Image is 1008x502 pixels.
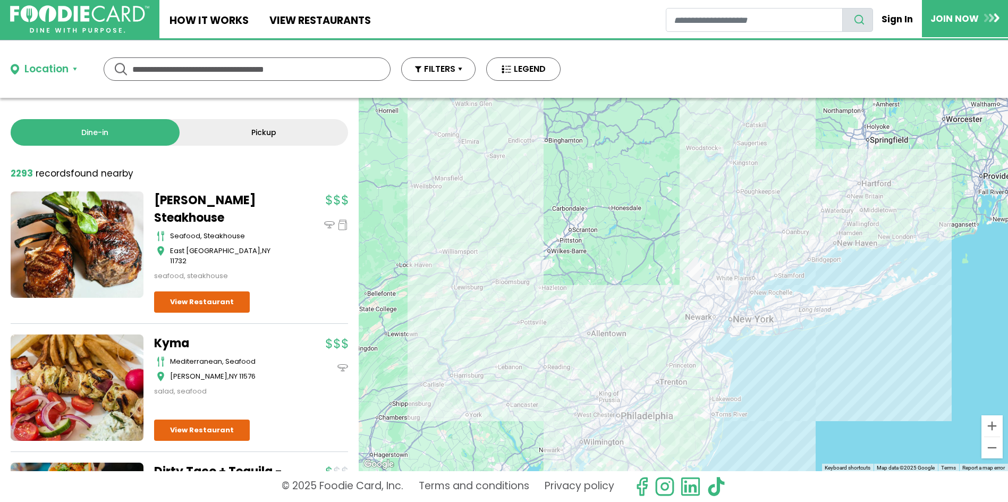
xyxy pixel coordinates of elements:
span: [PERSON_NAME] [170,371,227,381]
img: tiktok.svg [706,476,726,497]
a: Terms and conditions [419,476,529,497]
svg: check us out on facebook [632,476,652,497]
a: Kyma [154,334,287,352]
button: Zoom out [981,437,1003,458]
button: search [842,8,873,32]
button: FILTERS [401,57,476,81]
a: Report a map error [962,465,1005,471]
div: , [170,371,287,382]
span: 11576 [239,371,256,381]
div: salad, seafood [154,386,287,397]
img: Google [361,457,396,471]
div: Location [24,62,69,77]
p: © 2025 Foodie Card, Inc. [282,476,403,497]
a: Terms [941,465,956,471]
span: East [GEOGRAPHIC_DATA] [170,246,260,256]
a: Open this area in Google Maps (opens a new window) [361,457,396,471]
div: seafood, steakhouse [170,231,287,241]
img: map_icon.svg [157,246,165,256]
img: pickup_icon.svg [337,220,348,230]
span: NY [262,246,270,256]
span: NY [229,371,238,381]
img: dinein_icon.svg [337,363,348,373]
div: found nearby [11,167,133,181]
div: seafood, steakhouse [154,271,287,281]
input: restaurant search [666,8,843,32]
span: 11732 [170,256,187,266]
button: Keyboard shortcuts [825,464,870,472]
a: Dine-in [11,119,180,146]
strong: 2293 [11,167,33,180]
a: View Restaurant [154,420,250,441]
img: cutlery_icon.svg [157,231,165,241]
button: LEGEND [486,57,561,81]
img: map_icon.svg [157,371,165,382]
a: [PERSON_NAME] Steakhouse [154,191,287,227]
img: dinein_icon.svg [324,220,335,230]
img: cutlery_icon.svg [157,356,165,367]
a: Sign In [873,7,922,31]
a: Pickup [180,119,349,146]
img: linkedin.svg [680,476,700,497]
button: Zoom in [981,415,1003,437]
img: FoodieCard; Eat, Drink, Save, Donate [10,5,149,34]
button: Location [11,62,77,77]
span: Map data ©2025 Google [877,465,935,471]
a: Dirty Taco + Tequila - Patchogue [154,463,287,498]
span: records [36,167,71,180]
a: View Restaurant [154,291,250,313]
div: , [170,246,287,266]
a: Privacy policy [545,476,614,497]
div: mediterranean, seafood [170,356,287,367]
